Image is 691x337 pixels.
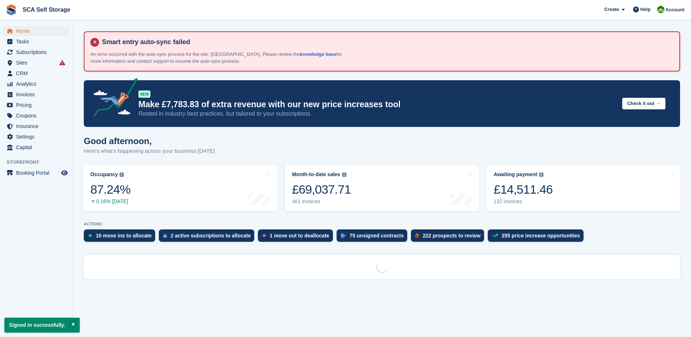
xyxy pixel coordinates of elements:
[423,233,480,239] div: 222 prospects to review
[159,229,258,245] a: 2 active subscriptions to allocate
[16,142,60,152] span: Capital
[138,110,616,118] p: Rooted in industry best practices, but tailored to your subscriptions.
[492,234,498,237] img: price_increase_opportunities-93ffe204e8149a01c8c9dc8f82e8f89637d9d84a8eef4429ea346261dce0b2c0.svg
[84,222,680,226] p: ACTIONS
[163,233,167,238] img: active_subscription_to_allocate_icon-d502201f5373d7db506a760aba3b589e785aa758c864c3986d89f69b8ff3...
[16,121,60,131] span: Insurance
[622,98,666,110] button: Check it out →
[99,38,674,46] h4: Smart entry auto-sync failed
[138,90,150,98] div: NEW
[16,79,60,89] span: Analytics
[488,229,587,245] a: 255 price increase opportunities
[270,233,329,239] div: 1 move out to deallocate
[258,229,336,245] a: 1 move out to deallocate
[292,198,351,205] div: 461 invoices
[411,229,488,245] a: 222 prospects to review
[262,233,266,238] img: move_outs_to_deallocate_icon-f764333ba52eb49d3ac5e1228854f67142a1ed5810a6f6cc68b1a99e826820c5.svg
[337,229,411,245] a: 75 unsigned contracts
[494,182,553,197] div: £14,511.46
[90,171,118,178] div: Occupancy
[4,121,69,131] a: menu
[16,68,60,78] span: CRM
[16,100,60,110] span: Pricing
[4,132,69,142] a: menu
[16,132,60,142] span: Settings
[4,89,69,100] a: menu
[415,233,419,238] img: prospect-51fa495bee0391a8d652442698ab0144808aea92771e9ea1ae160a38d050c398.svg
[60,168,69,177] a: Preview store
[90,51,345,65] p: An error occurred with the auto-sync process for the site: [GEOGRAPHIC_DATA]. Please review the f...
[4,58,69,68] a: menu
[502,233,580,239] div: 255 price increase opportunities
[16,47,60,57] span: Subscriptions
[88,233,92,238] img: move_ins_to_allocate_icon-fdf77a2bb77ea45bf5b3d319d69a93e2d87916cf1d5bf7949dd705db3b84f3ca.svg
[6,4,17,15] img: stora-icon-8386f47178a22dfd0bd8f6a31ec36ba5ce8667c1dd55bd0f319d3a0aa187defe.svg
[666,6,684,13] span: Account
[604,6,619,13] span: Create
[87,78,138,120] img: price-adjustments-announcement-icon-8257ccfd72463d97f412b2fc003d46551f7dbcb40ab6d574587a9cd5c0d94...
[16,168,60,178] span: Booking Portal
[16,58,60,68] span: Sites
[4,111,69,121] a: menu
[119,173,124,177] img: icon-info-grey-7440780725fd019a000dd9b08b2336e03edf1995a4989e88bcd33f0948082b44.svg
[59,60,65,66] i: Smart entry sync failures have occurred
[4,36,69,47] a: menu
[16,111,60,121] span: Coupons
[292,182,351,197] div: £69,037.71
[4,79,69,89] a: menu
[90,198,130,205] div: 0.16% [DATE]
[4,318,80,333] p: Signed in successfully.
[342,173,346,177] img: icon-info-grey-7440780725fd019a000dd9b08b2336e03edf1995a4989e88bcd33f0948082b44.svg
[4,100,69,110] a: menu
[84,229,159,245] a: 10 move ins to allocate
[16,26,60,36] span: Home
[341,233,346,238] img: contract_signature_icon-13c848040528278c33f63329250d36e43548de30e8caae1d1a13099fd9432cc5.svg
[494,171,537,178] div: Awaiting payment
[84,136,215,146] h1: Good afternoon,
[494,198,553,205] div: 132 invoices
[300,51,336,57] a: knowledge base
[16,36,60,47] span: Tasks
[292,171,340,178] div: Month-to-date sales
[90,182,130,197] div: 87.24%
[539,173,543,177] img: icon-info-grey-7440780725fd019a000dd9b08b2336e03edf1995a4989e88bcd33f0948082b44.svg
[138,99,616,110] p: Make £7,783.83 of extra revenue with our new price increases tool
[350,233,404,239] div: 75 unsigned contracts
[7,159,72,166] span: Storefront
[84,147,215,155] p: Here's what's happening across your business [DATE]
[4,47,69,57] a: menu
[4,68,69,78] a: menu
[20,4,73,16] a: SCA Self Storage
[16,89,60,100] span: Invoices
[4,26,69,36] a: menu
[285,165,479,211] a: Month-to-date sales £69,037.71 461 invoices
[640,6,651,13] span: Help
[4,142,69,152] a: menu
[83,165,278,211] a: Occupancy 87.24% 0.16% [DATE]
[96,233,152,239] div: 10 move ins to allocate
[170,233,251,239] div: 2 active subscriptions to allocate
[486,165,681,211] a: Awaiting payment £14,511.46 132 invoices
[4,168,69,178] a: menu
